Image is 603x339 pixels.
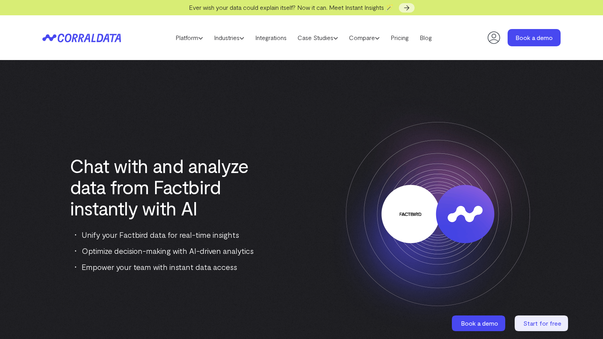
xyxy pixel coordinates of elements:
li: Empower your team with instant data access [75,261,260,273]
a: Blog [414,32,437,44]
li: Unify your Factbird data for real-time insights [75,228,260,241]
a: Industries [208,32,250,44]
a: Start for free [515,315,570,331]
span: Book a demo [461,319,498,327]
span: Ever wish your data could explain itself? Now it can. Meet Instant Insights 🪄 [189,4,393,11]
h1: Chat with and analyze data from Factbird instantly with AI [70,155,260,219]
a: Integrations [250,32,292,44]
a: Compare [344,32,385,44]
a: Book a demo [508,29,561,46]
a: Book a demo [452,315,507,331]
a: Platform [170,32,208,44]
a: Case Studies [292,32,344,44]
li: Optimize decision-making with AI-driven analytics [75,244,260,257]
span: Start for free [523,319,561,327]
a: Pricing [385,32,414,44]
